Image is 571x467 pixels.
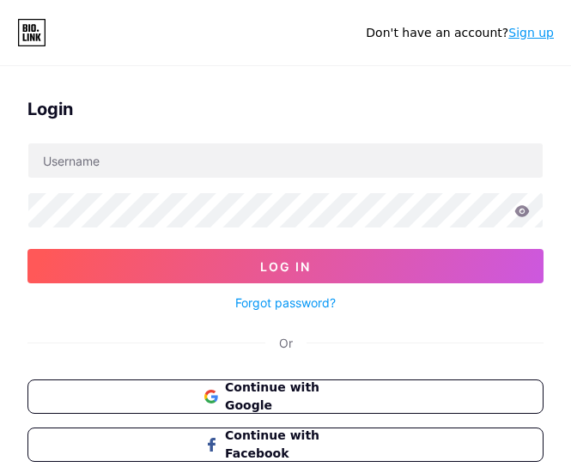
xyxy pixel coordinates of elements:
[260,259,311,274] span: Log In
[366,24,554,42] div: Don't have an account?
[28,143,543,178] input: Username
[27,379,544,414] button: Continue with Google
[508,26,554,39] a: Sign up
[27,96,544,122] div: Login
[235,294,336,312] a: Forgot password?
[225,379,367,415] span: Continue with Google
[27,249,544,283] button: Log In
[27,428,544,462] button: Continue with Facebook
[279,334,293,352] div: Or
[225,427,367,463] span: Continue with Facebook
